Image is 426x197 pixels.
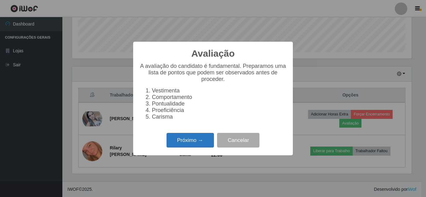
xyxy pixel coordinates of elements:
li: Comportamento [152,94,287,101]
li: Pontualidade [152,101,287,107]
button: Próximo → [167,133,214,148]
button: Cancelar [217,133,259,148]
li: Carisma [152,114,287,120]
p: A avaliação do candidato é fundamental. Preparamos uma lista de pontos que podem ser observados a... [139,63,287,82]
li: Vestimenta [152,87,287,94]
li: Proeficiência [152,107,287,114]
h2: Avaliação [191,48,235,59]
